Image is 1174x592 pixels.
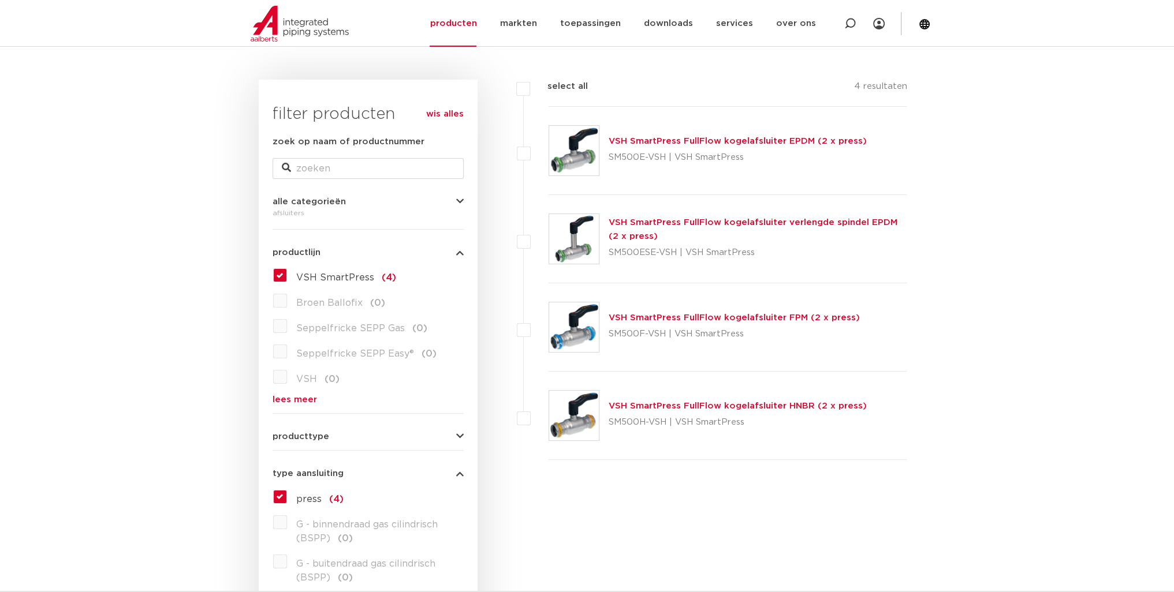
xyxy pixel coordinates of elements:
[549,214,599,264] img: Thumbnail for VSH SmartPress FullFlow kogelafsluiter verlengde spindel EPDM (2 x press)
[338,573,353,582] span: (0)
[854,80,907,98] p: 4 resultaten
[370,298,385,308] span: (0)
[338,534,353,543] span: (0)
[273,248,464,257] button: productlijn
[273,103,464,126] h3: filter producten
[382,273,396,282] span: (4)
[329,494,344,504] span: (4)
[325,374,340,384] span: (0)
[609,243,907,262] p: SM500ESE-VSH | VSH SmartPress
[609,325,860,343] p: SM500F-VSH | VSH SmartPress
[296,298,363,308] span: Broen Ballofix
[296,324,405,333] span: Seppelfricke SEPP Gas
[609,148,867,167] p: SM500E-VSH | VSH SmartPress
[549,126,599,175] img: Thumbnail for VSH SmartPress FullFlow kogelafsluiter EPDM (2 x press)
[412,324,427,333] span: (0)
[609,137,867,145] a: VSH SmartPress FullFlow kogelafsluiter EPDM (2 x press)
[296,349,414,358] span: Seppelfricke SEPP Easy®
[273,469,464,478] button: type aansluiting
[609,413,867,432] p: SM500H-VSH | VSH SmartPress
[530,80,588,93] label: select all
[273,158,464,179] input: zoeken
[609,313,860,322] a: VSH SmartPress FullFlow kogelafsluiter FPM (2 x press)
[422,349,437,358] span: (0)
[296,273,374,282] span: VSH SmartPress
[273,432,464,441] button: producttype
[273,432,329,441] span: producttype
[296,520,438,543] span: G - binnendraad gas cilindrisch (BSPP)
[273,469,344,478] span: type aansluiting
[296,374,317,384] span: VSH
[609,402,867,410] a: VSH SmartPress FullFlow kogelafsluiter HNBR (2 x press)
[273,395,464,404] a: lees meer
[273,248,320,257] span: productlijn
[426,107,464,121] a: wis alles
[273,206,464,220] div: afsluiters
[273,135,424,149] label: zoek op naam of productnummer
[296,494,322,504] span: press
[273,197,464,206] button: alle categorieën
[549,391,599,440] img: Thumbnail for VSH SmartPress FullFlow kogelafsluiter HNBR (2 x press)
[296,559,435,582] span: G - buitendraad gas cilindrisch (BSPP)
[273,197,346,206] span: alle categorieën
[609,218,897,241] a: VSH SmartPress FullFlow kogelafsluiter verlengde spindel EPDM (2 x press)
[549,302,599,352] img: Thumbnail for VSH SmartPress FullFlow kogelafsluiter FPM (2 x press)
